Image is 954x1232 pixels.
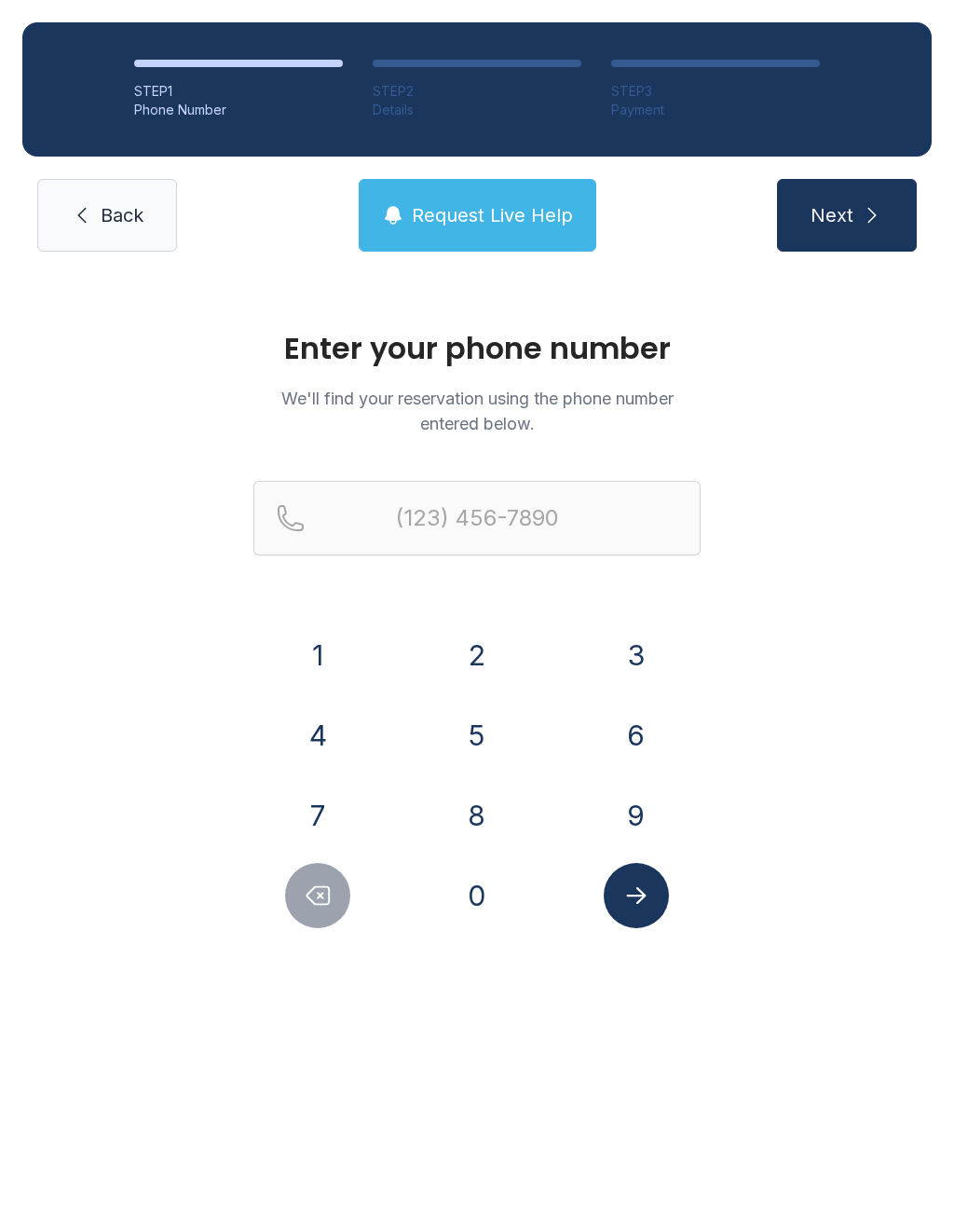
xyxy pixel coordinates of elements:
[444,623,510,688] button: 2
[604,623,669,688] button: 3
[604,703,669,768] button: 6
[134,82,343,101] div: STEP 1
[611,101,820,119] div: Payment
[373,82,581,101] div: STEP 2
[604,783,669,848] button: 9
[285,783,350,848] button: 7
[444,863,510,928] button: 0
[253,386,701,436] p: We'll find your reservation using the phone number entered below.
[444,783,510,848] button: 8
[811,202,853,228] span: Next
[611,82,820,101] div: STEP 3
[373,101,581,119] div: Details
[285,863,350,928] button: Delete number
[604,863,669,928] button: Submit lookup form
[253,334,701,363] h1: Enter your phone number
[285,623,350,688] button: 1
[285,703,350,768] button: 4
[412,202,573,228] span: Request Live Help
[253,481,701,555] input: Reservation phone number
[101,202,143,228] span: Back
[134,101,343,119] div: Phone Number
[444,703,510,768] button: 5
